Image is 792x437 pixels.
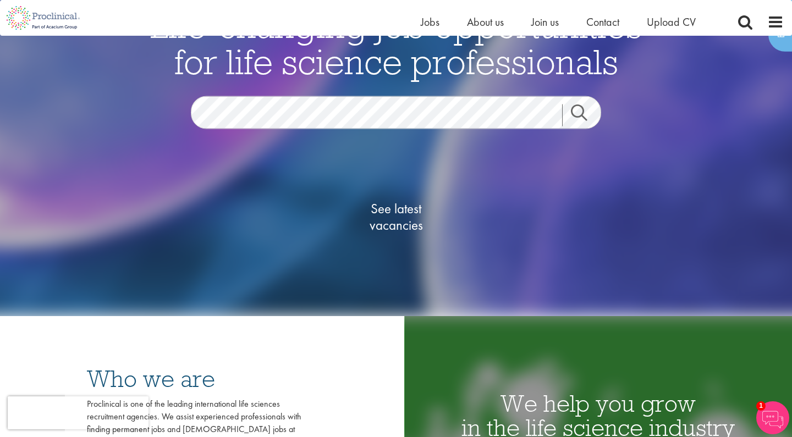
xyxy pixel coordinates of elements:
a: Join us [531,15,559,29]
a: Job search submit button [562,104,609,126]
h3: Who we are [87,367,301,391]
img: Chatbot [756,401,789,434]
span: See latest vacancies [341,201,451,234]
span: 1 [756,401,766,411]
a: See latestvacancies [341,157,451,278]
a: Jobs [421,15,439,29]
a: Upload CV [647,15,696,29]
a: About us [467,15,504,29]
iframe: reCAPTCHA [8,396,148,429]
a: Contact [586,15,619,29]
span: Life-changing job opportunities for life science professionals [150,3,642,84]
